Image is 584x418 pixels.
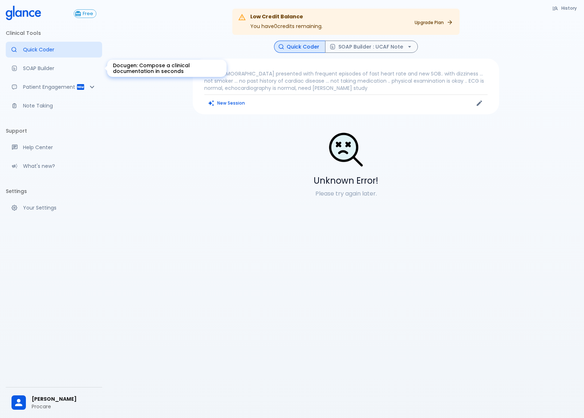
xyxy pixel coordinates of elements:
span: Free [80,11,96,17]
h5: Unknown Error! [193,175,499,187]
button: Quick Coder [274,41,325,53]
p: Procare [32,403,96,410]
a: Click to view or change your subscription [74,9,102,18]
button: History [548,3,581,13]
div: [PERSON_NAME]Procare [6,390,102,415]
div: Docugen: Compose a clinical documentation in seconds [107,60,227,77]
a: Docugen: Compose a clinical documentation in seconds [6,60,102,76]
p: What's new? [23,162,96,170]
li: Support [6,122,102,139]
p: 33 yr [DEMOGRAPHIC_DATA] presented with frequent episodes of fast heart rate and new SOB.. with d... [204,70,488,92]
span: [PERSON_NAME] [32,395,96,403]
p: Note Taking [23,102,96,109]
a: Advanced note-taking [6,98,102,114]
div: Patient Reports & Referrals [6,79,102,95]
button: Edit [474,98,485,109]
p: Quick Coder [23,46,96,53]
a: Manage your settings [6,200,102,216]
a: Get help from our support team [6,139,102,155]
div: Recent updates and feature releases [6,158,102,174]
button: Clears all inputs and results. [204,98,249,108]
a: Upgrade Plan [410,17,457,28]
button: Free [74,9,96,18]
div: Low Credit Balance [250,13,323,21]
button: SOAP Builder : UCAF Note [325,41,418,53]
p: SOAP Builder [23,65,96,72]
p: Patient Engagement [23,83,76,91]
img: Search Not Found [328,132,364,167]
div: You have 0 credits remaining. [250,11,323,33]
p: Your Settings [23,204,96,211]
p: Please try again later. [193,189,499,198]
li: Clinical Tools [6,24,102,42]
li: Settings [6,183,102,200]
a: Moramiz: Find ICD10AM codes instantly [6,42,102,58]
p: Help Center [23,144,96,151]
